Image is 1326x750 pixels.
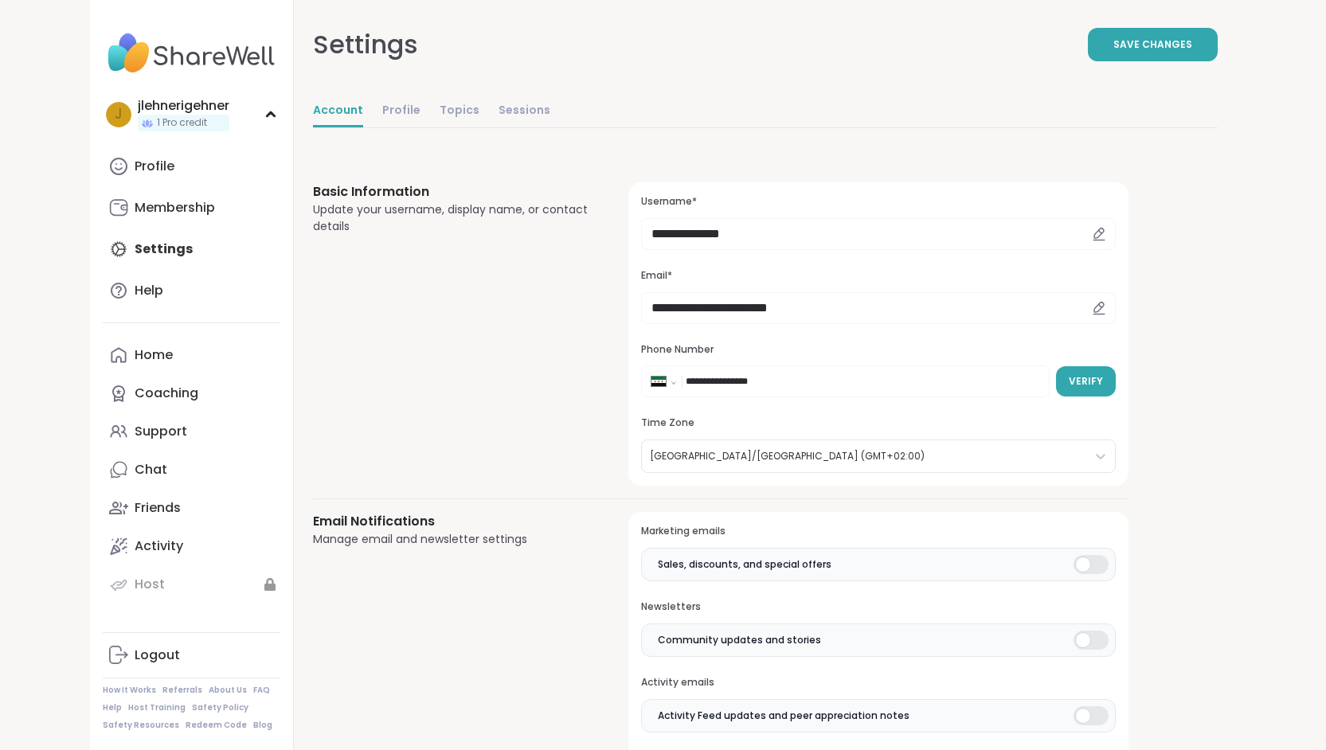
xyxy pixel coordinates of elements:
a: FAQ [253,685,270,696]
h3: Username* [641,195,1115,209]
h3: Activity emails [641,676,1115,689]
a: Safety Resources [103,720,179,731]
a: Help [103,271,280,310]
a: Activity [103,527,280,565]
div: jlehnerigehner [138,97,229,115]
div: Update your username, display name, or contact details [313,201,591,235]
a: About Us [209,685,247,696]
a: Profile [103,147,280,186]
a: Host [103,565,280,604]
span: j [115,104,122,125]
a: How It Works [103,685,156,696]
a: Topics [440,96,479,127]
div: Chat [135,461,167,479]
div: Host [135,576,165,593]
h3: Phone Number [641,343,1115,357]
a: Help [103,702,122,713]
div: Settings [313,25,418,64]
h3: Time Zone [641,416,1115,430]
a: Profile [382,96,420,127]
a: Membership [103,189,280,227]
a: Logout [103,636,280,674]
h3: Email Notifications [313,512,591,531]
div: Activity [135,537,183,555]
a: Sessions [499,96,550,127]
a: Coaching [103,374,280,412]
button: Save Changes [1088,28,1218,61]
a: Referrals [162,685,202,696]
div: Manage email and newsletter settings [313,531,591,548]
a: Support [103,412,280,451]
span: Activity Feed updates and peer appreciation notes [658,709,909,723]
h3: Marketing emails [641,525,1115,538]
div: Friends [135,499,181,517]
div: Help [135,282,163,299]
span: 1 Pro credit [157,116,207,130]
div: Profile [135,158,174,175]
a: Chat [103,451,280,489]
h3: Email* [641,269,1115,283]
div: Coaching [135,385,198,402]
span: Save Changes [1113,37,1192,52]
a: Home [103,336,280,374]
div: Logout [135,646,180,664]
button: Verify [1056,366,1116,396]
div: Home [135,346,173,364]
a: Host Training [128,702,186,713]
h3: Newsletters [641,600,1115,614]
span: Verify [1069,374,1103,389]
div: Membership [135,199,215,217]
h3: Basic Information [313,182,591,201]
a: Safety Policy [192,702,248,713]
div: Support [135,423,187,440]
img: ShareWell Nav Logo [103,25,280,81]
a: Friends [103,489,280,527]
span: Community updates and stories [658,633,821,647]
a: Blog [253,720,272,731]
a: Redeem Code [186,720,247,731]
span: Sales, discounts, and special offers [658,557,831,572]
a: Account [313,96,363,127]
